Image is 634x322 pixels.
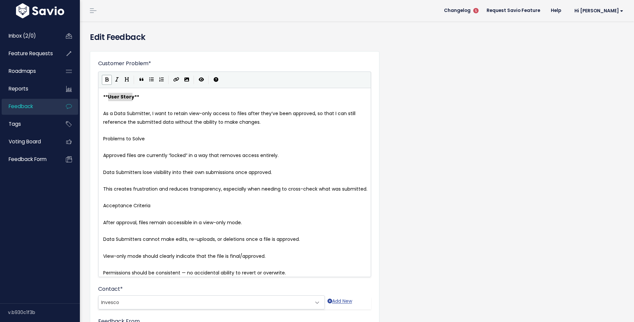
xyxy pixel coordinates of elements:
[156,75,166,85] button: Numbered List
[2,64,55,79] a: Roadmaps
[112,75,122,85] button: Italic
[103,186,367,192] span: This creates frustration and reduces transparency, especially when needing to cross-check what wa...
[473,8,479,13] span: 5
[146,75,156,85] button: Generic List
[9,120,21,127] span: Tags
[9,68,36,75] span: Roadmaps
[122,75,132,85] button: Heading
[2,116,55,132] a: Tags
[9,156,47,163] span: Feedback form
[103,236,300,242] span: Data Submitters cannot make edits, re-uploads, or deletions once a file is approved.
[2,81,55,96] a: Reports
[103,219,242,226] span: After approval, files remain accessible in a view-only mode.
[168,76,169,84] i: |
[108,93,134,100] span: User Story
[171,75,182,85] button: Create Link
[90,31,624,43] h4: Edit Feedback
[211,75,221,85] button: Markdown Guide
[9,138,41,145] span: Voting Board
[545,6,566,16] a: Help
[103,169,272,176] span: Data Submitters lose visibility into their own submissions once approved.
[2,28,55,44] a: Inbox (2/0)
[208,76,209,84] i: |
[99,296,311,309] span: Invesco
[98,295,325,309] span: Invesco
[98,285,123,293] label: Contact
[9,50,53,57] span: Feature Requests
[2,134,55,149] a: Voting Board
[327,297,352,309] a: Add New
[8,304,80,321] div: v.b930c1f3b
[9,103,33,110] span: Feedback
[9,85,28,92] span: Reports
[182,75,192,85] button: Import an image
[103,152,279,159] span: Approved files are currently “locked” in a way that removes access entirely.
[101,299,119,306] span: Invesco
[2,152,55,167] a: Feedback form
[103,135,145,142] span: Problems to Solve
[574,8,623,13] span: Hi [PERSON_NAME]
[136,75,146,85] button: Quote
[566,6,629,16] a: Hi [PERSON_NAME]
[102,75,112,85] button: Bold
[14,3,66,18] img: logo-white.9d6f32f41409.svg
[2,99,55,114] a: Feedback
[444,8,471,13] span: Changelog
[9,32,36,39] span: Inbox (2/0)
[2,46,55,61] a: Feature Requests
[103,110,357,125] span: As a Data Submitter, I want to retain view-only access to files after they’ve been approved, so t...
[103,202,150,209] span: Acceptance Criteria
[196,75,206,85] button: Toggle Preview
[103,253,266,259] span: View-only mode should clearly indicate that the file is final/approved.
[481,6,545,16] a: Request Savio Feature
[98,60,151,68] label: Customer Problem
[103,269,286,276] span: Permissions should be consistent — no accidental ability to revert or overwrite.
